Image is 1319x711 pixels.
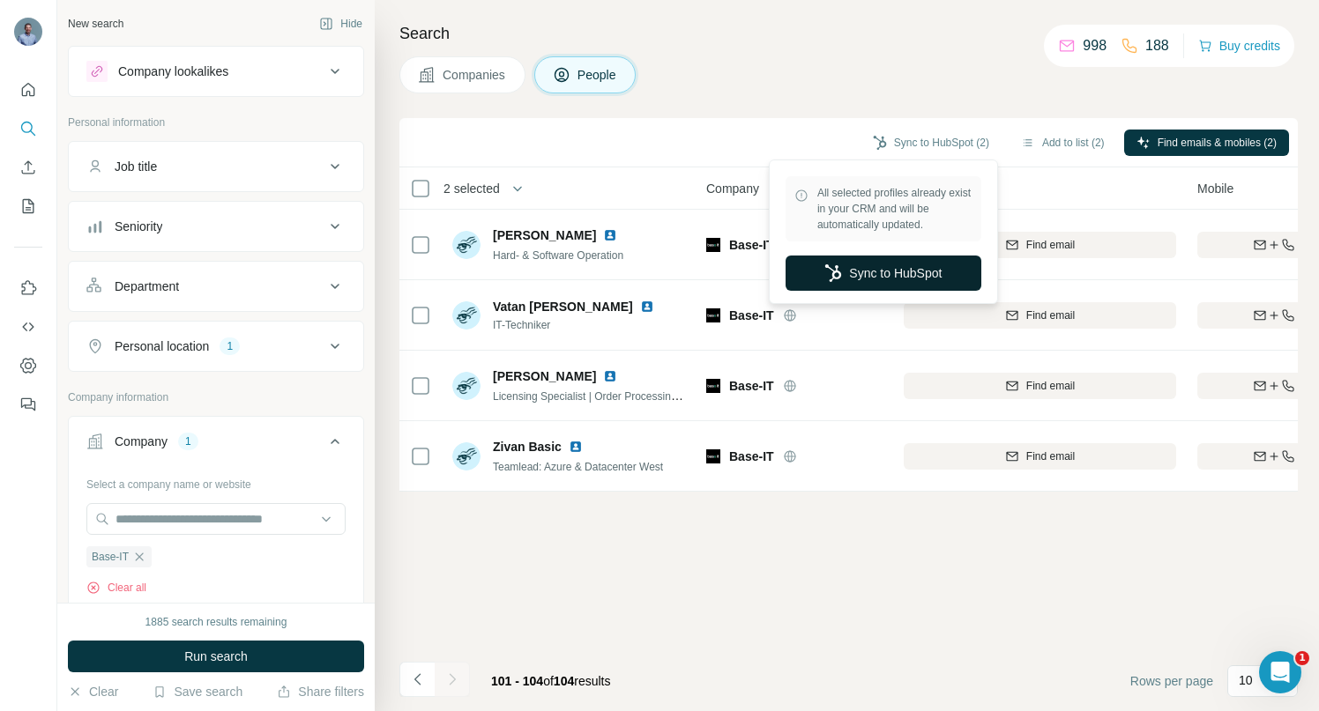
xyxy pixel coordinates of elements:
[706,308,720,322] img: Logo of Base-IT
[817,185,972,233] span: All selected profiles already exist in your CRM and will be automatically updated.
[452,231,481,259] img: Avatar
[603,228,617,242] img: LinkedIn logo
[277,683,364,700] button: Share filters
[153,683,242,700] button: Save search
[69,145,363,188] button: Job title
[729,377,774,395] span: Base-IT
[92,549,129,565] span: Base-IT
[493,389,718,403] span: Licensing Specialist | Order Processing & Billing
[115,158,157,175] div: Job title
[1239,671,1253,689] p: 10
[14,350,42,381] button: Dashboard
[1197,180,1233,197] span: Mobile
[569,440,583,454] img: LinkedIn logo
[452,301,481,330] img: Avatar
[493,317,661,333] span: IT-Techniker
[1026,307,1075,323] span: Find email
[493,438,562,455] span: Zivan Basic
[184,648,248,665] span: Run search
[493,298,633,315] span: Vatan [PERSON_NAME]
[145,614,287,630] div: 1885 search results remaining
[86,470,346,493] div: Select a company name or website
[399,21,1298,46] h4: Search
[68,683,118,700] button: Clear
[443,180,500,197] span: 2 selected
[706,379,720,393] img: Logo of Base-IT
[14,74,42,106] button: Quick start
[493,249,623,262] span: Hard- & Software Operation
[14,389,42,420] button: Feedback
[706,180,759,197] span: Company
[220,338,240,354] div: 1
[706,449,720,463] img: Logo of Base-IT
[14,190,42,222] button: My lists
[86,580,146,596] button: Clear all
[68,16,123,32] div: New search
[543,674,554,688] span: of
[14,311,42,343] button: Use Surfe API
[69,420,363,470] button: Company1
[1145,35,1169,56] p: 188
[554,674,574,688] span: 104
[69,325,363,367] button: Personal location1
[1295,651,1309,665] span: 1
[69,205,363,248] button: Seniority
[861,130,1002,156] button: Sync to HubSpot (2)
[603,369,617,383] img: LinkedIn logo
[1026,448,1075,464] span: Find email
[578,66,618,84] span: People
[1198,33,1280,58] button: Buy credits
[1083,35,1107,56] p: 998
[493,226,596,244] span: [PERSON_NAME]
[115,433,168,450] div: Company
[729,448,774,465] span: Base-IT
[14,272,42,304] button: Use Surfe on LinkedIn
[452,442,481,470] img: Avatar
[1259,651,1301,693] iframe: Intercom live chat
[904,373,1176,399] button: Find email
[904,232,1176,258] button: Find email
[115,337,209,355] div: Personal location
[69,50,363,93] button: Company lookalikes
[1124,130,1289,156] button: Find emails & mobiles (2)
[69,265,363,307] button: Department
[1158,135,1277,151] span: Find emails & mobiles (2)
[14,18,42,46] img: Avatar
[706,238,720,252] img: Logo of Base-IT
[904,443,1176,470] button: Find email
[1130,672,1213,690] span: Rows per page
[307,11,375,37] button: Hide
[493,367,596,385] span: [PERSON_NAME]
[1026,237,1075,253] span: Find email
[115,278,179,295] div: Department
[729,236,774,254] span: Base-IT
[14,113,42,144] button: Search
[640,300,654,314] img: LinkedIn logo
[452,372,481,400] img: Avatar
[68,389,364,405] p: Company information
[68,641,364,672] button: Run search
[68,115,364,130] p: Personal information
[491,674,610,688] span: results
[115,218,162,235] div: Seniority
[118,63,228,80] div: Company lookalikes
[1009,130,1117,156] button: Add to list (2)
[491,674,543,688] span: 101 - 104
[14,152,42,183] button: Enrich CSV
[399,662,435,697] button: Navigate to previous page
[729,307,774,324] span: Base-IT
[443,66,507,84] span: Companies
[178,433,198,449] div: 1
[904,302,1176,329] button: Find email
[786,256,981,291] button: Sync to HubSpot
[1026,378,1075,394] span: Find email
[493,461,663,473] span: Teamlead: Azure & Datacenter West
